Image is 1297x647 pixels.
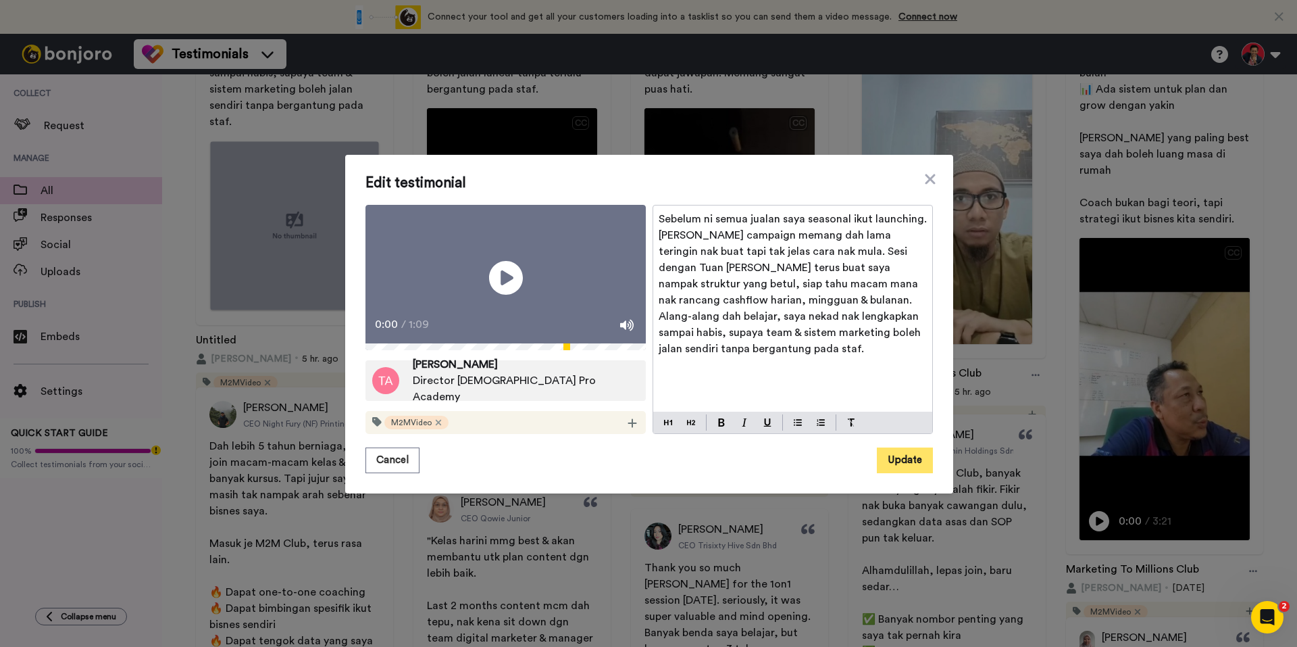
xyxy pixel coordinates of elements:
[375,316,399,333] span: 0:00
[365,175,933,191] span: Edit testimonial
[877,448,933,473] button: Update
[413,373,639,405] span: Director [DEMOGRAPHIC_DATA] Pro Academy
[718,418,725,427] img: bold-mark.svg
[1279,601,1290,612] span: 2
[391,417,432,428] span: M2MVideo
[794,417,802,428] img: bulleted-block.svg
[1251,601,1283,633] iframe: Intercom live chat
[620,318,634,332] img: Mute/Unmute
[372,367,399,394] img: ta.png
[664,417,672,428] img: heading-one-block.svg
[742,418,747,427] img: italic-mark.svg
[847,418,855,427] img: clear-format.svg
[365,448,419,473] button: Cancel
[409,316,432,333] span: 1:09
[763,418,771,427] img: underline-mark.svg
[401,316,406,333] span: /
[413,356,639,373] span: [PERSON_NAME]
[687,417,695,428] img: heading-two-block.svg
[817,417,825,428] img: numbered-block.svg
[659,214,930,354] span: Sebelum ni semua jualan saya seasonal ikut launching. [PERSON_NAME] campaign memang dah lama teri...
